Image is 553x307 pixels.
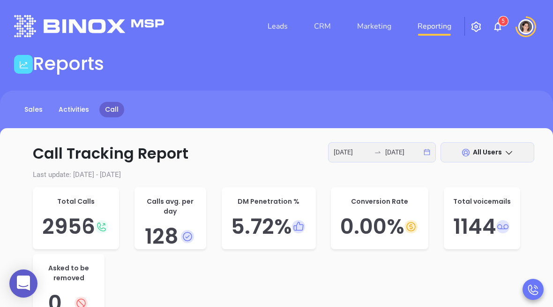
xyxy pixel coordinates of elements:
span: All Users [473,147,502,157]
p: DM Penetration % [231,197,306,207]
p: Calls avg. per day [144,197,197,216]
a: Sales [19,102,48,117]
span: to [374,148,381,156]
span: 5 [501,18,505,24]
h5: 128 [144,224,197,249]
img: iconSetting [471,21,482,32]
p: Total Calls [42,197,110,207]
a: Leads [264,17,291,36]
h5: 2956 [42,214,110,239]
p: Asked to be removed [42,263,95,283]
p: Conversion Rate [340,197,419,207]
a: Reporting [414,17,455,36]
input: Start date [334,147,370,157]
a: Call [99,102,124,117]
span: swap-right [374,148,381,156]
img: user [518,19,533,34]
img: iconNotification [492,21,503,32]
h5: 5.72 % [231,214,306,239]
img: logo [14,15,164,37]
p: Last update: [DATE] - [DATE] [19,169,534,180]
p: Call Tracking Report [19,142,534,165]
a: Marketing [353,17,395,36]
h5: 1144 [453,214,511,239]
a: CRM [310,17,335,36]
h5: 0.00 % [340,214,419,239]
a: Activities [53,102,95,117]
p: Total voicemails [453,197,511,207]
h1: Reports [33,53,104,75]
sup: 5 [499,16,508,26]
input: End date [385,147,422,157]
